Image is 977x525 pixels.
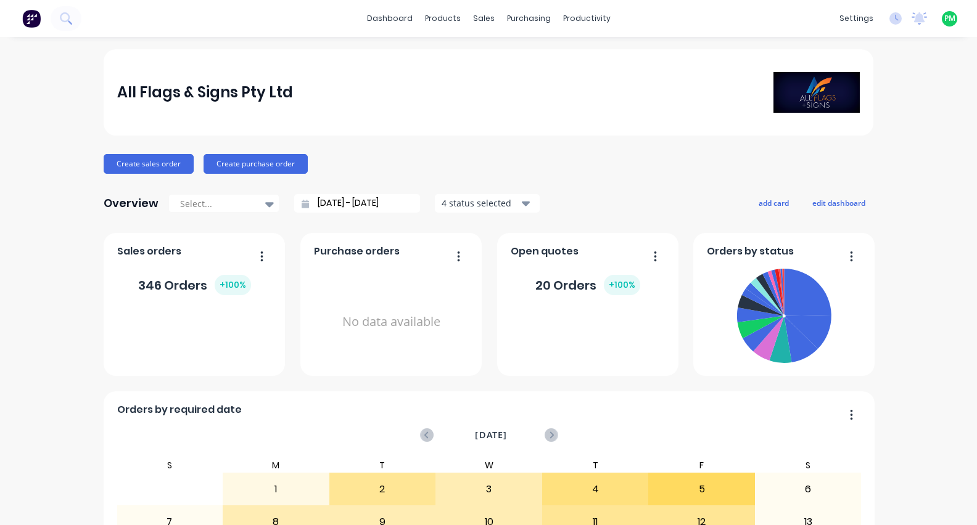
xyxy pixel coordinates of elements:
button: 4 status selected [435,194,540,213]
div: T [542,458,649,473]
span: Orders by status [707,244,794,259]
div: sales [467,9,501,28]
div: W [435,458,542,473]
div: Overview [104,191,159,216]
div: M [223,458,329,473]
div: 4 [543,474,648,505]
div: T [329,458,436,473]
span: Open quotes [511,244,579,259]
button: Create sales order [104,154,194,174]
span: PM [944,13,955,24]
button: add card [751,195,797,211]
div: + 100 % [215,275,251,295]
div: S [117,458,223,473]
span: Purchase orders [314,244,400,259]
span: [DATE] [475,428,507,442]
div: productivity [557,9,617,28]
span: Sales orders [117,244,181,259]
div: products [419,9,467,28]
div: 3 [436,474,542,505]
div: F [648,458,755,473]
div: 6 [756,474,861,505]
div: 5 [649,474,754,505]
div: No data available [314,264,469,380]
img: Factory [22,9,41,28]
div: purchasing [501,9,557,28]
div: settings [833,9,880,28]
div: 346 Orders [138,275,251,295]
div: 4 status selected [442,197,519,210]
div: 2 [330,474,435,505]
div: 20 Orders [535,275,640,295]
div: + 100 % [604,275,640,295]
button: Create purchase order [204,154,308,174]
div: S [755,458,862,473]
button: edit dashboard [804,195,873,211]
img: All Flags & Signs Pty Ltd [773,72,860,113]
div: 1 [223,474,329,505]
div: All Flags & Signs Pty Ltd [117,80,293,105]
a: dashboard [361,9,419,28]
